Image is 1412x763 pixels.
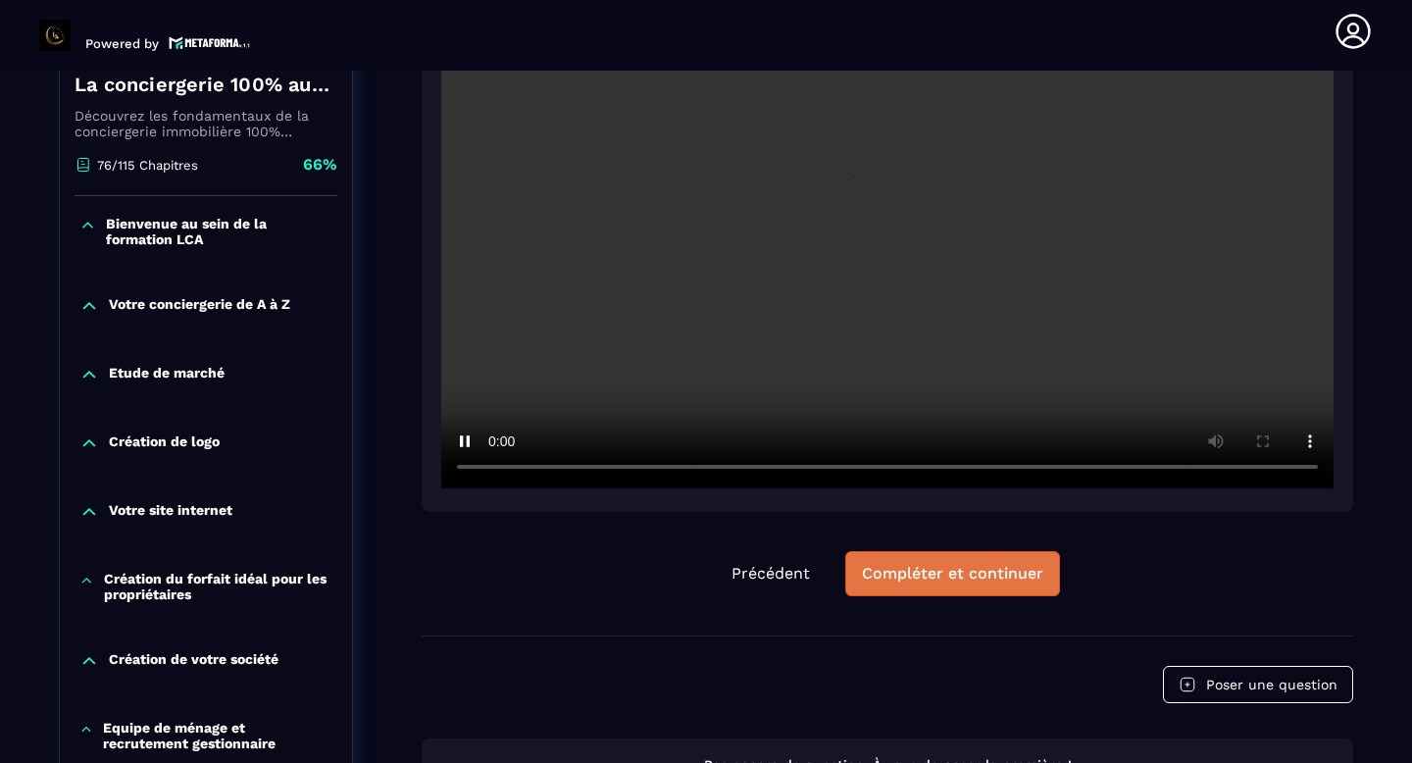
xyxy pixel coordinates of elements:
p: Bienvenue au sein de la formation LCA [106,216,332,247]
p: Création du forfait idéal pour les propriétaires [104,571,332,602]
p: Etude de marché [109,365,225,384]
img: logo [169,34,251,51]
p: Votre site internet [109,502,232,522]
p: Votre conciergerie de A à Z [109,296,290,316]
p: 66% [303,154,337,176]
div: Compléter et continuer [862,564,1043,584]
button: Précédent [716,552,826,595]
p: Création de logo [109,433,220,453]
p: Equipe de ménage et recrutement gestionnaire [103,720,332,751]
img: logo-branding [39,20,71,51]
p: Création de votre société [109,651,278,671]
button: Poser une question [1163,666,1353,703]
p: Powered by [85,36,159,51]
p: Découvrez les fondamentaux de la conciergerie immobilière 100% automatisée. Cette formation est c... [75,108,337,139]
h4: La conciergerie 100% automatisée [75,71,337,98]
button: Compléter et continuer [845,551,1060,596]
p: 76/115 Chapitres [97,158,198,173]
